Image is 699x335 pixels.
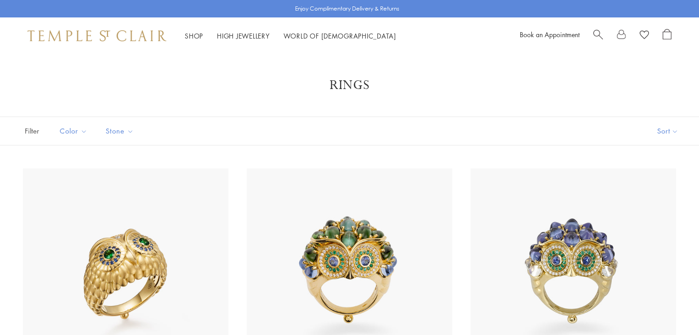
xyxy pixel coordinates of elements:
[99,121,141,141] button: Stone
[37,77,662,94] h1: Rings
[295,4,399,13] p: Enjoy Complimentary Delivery & Returns
[101,125,141,137] span: Stone
[640,29,649,43] a: View Wishlist
[185,31,203,40] a: ShopShop
[53,121,94,141] button: Color
[284,31,396,40] a: World of [DEMOGRAPHIC_DATA]World of [DEMOGRAPHIC_DATA]
[593,29,603,43] a: Search
[217,31,270,40] a: High JewelleryHigh Jewellery
[28,30,166,41] img: Temple St. Clair
[520,30,580,39] a: Book an Appointment
[636,117,699,145] button: Show sort by
[185,30,396,42] nav: Main navigation
[55,125,94,137] span: Color
[663,29,671,43] a: Open Shopping Bag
